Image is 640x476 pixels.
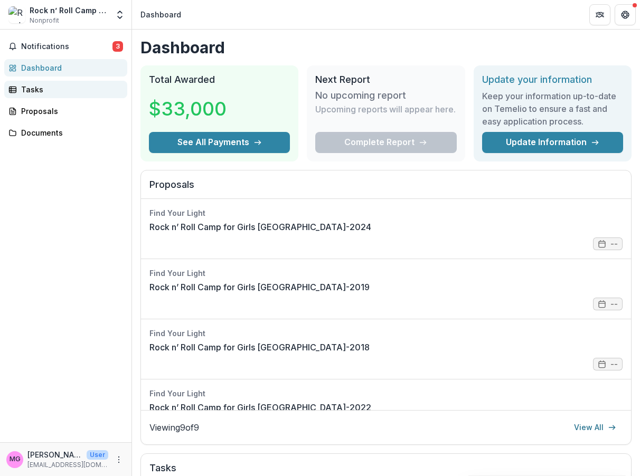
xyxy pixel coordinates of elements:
button: Notifications3 [4,38,127,55]
p: [EMAIL_ADDRESS][DOMAIN_NAME] [27,460,108,470]
h2: Next Report [315,74,456,85]
div: Dashboard [140,9,181,20]
p: User [87,450,108,460]
a: View All [568,419,623,436]
h2: Proposals [149,179,623,199]
a: Rock n’ Roll Camp for Girls [GEOGRAPHIC_DATA]-2022 [149,401,371,414]
a: Dashboard [4,59,127,77]
div: Melissa Grove [10,456,21,463]
h1: Dashboard [140,38,632,57]
h2: Update your information [482,74,623,85]
img: Rock n’ Roll Camp for Girls San Diego [8,6,25,23]
h3: $33,000 [149,94,228,123]
p: Viewing 9 of 9 [149,421,199,434]
button: More [112,453,125,466]
span: 3 [112,41,123,52]
p: [PERSON_NAME] [27,449,82,460]
div: Rock n’ Roll Camp for Girls [GEOGRAPHIC_DATA] [30,5,108,16]
a: Proposals [4,102,127,120]
a: Tasks [4,81,127,98]
button: Open entity switcher [112,4,127,25]
a: Update Information [482,132,623,153]
a: Rock n’ Roll Camp for Girls [GEOGRAPHIC_DATA]-2024 [149,221,371,233]
button: Get Help [615,4,636,25]
button: Partners [589,4,610,25]
h3: Keep your information up-to-date on Temelio to ensure a fast and easy application process. [482,90,623,128]
a: Rock n’ Roll Camp for Girls [GEOGRAPHIC_DATA]-2019 [149,281,370,293]
div: Documents [21,127,119,138]
span: Notifications [21,42,112,51]
button: See All Payments [149,132,290,153]
span: Nonprofit [30,16,59,25]
h2: Total Awarded [149,74,290,85]
div: Dashboard [21,62,119,73]
div: Tasks [21,84,119,95]
nav: breadcrumb [136,7,185,22]
div: Proposals [21,106,119,117]
a: Documents [4,124,127,141]
a: Rock n’ Roll Camp for Girls [GEOGRAPHIC_DATA]-2018 [149,341,370,354]
h3: No upcoming report [315,90,406,101]
p: Upcoming reports will appear here. [315,103,456,116]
